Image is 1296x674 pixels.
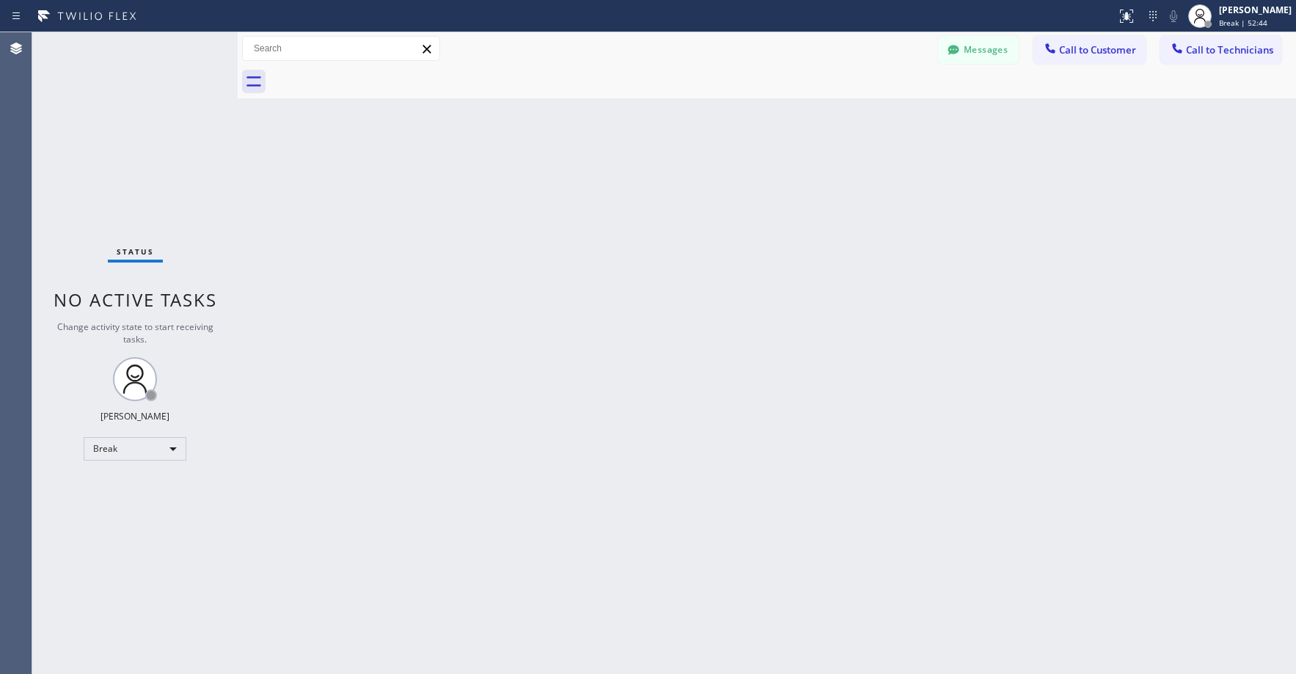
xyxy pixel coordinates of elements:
[1033,36,1146,64] button: Call to Customer
[1160,36,1281,64] button: Call to Technicians
[57,320,213,345] span: Change activity state to start receiving tasks.
[117,246,154,257] span: Status
[243,37,439,60] input: Search
[938,36,1019,64] button: Messages
[1219,4,1292,16] div: [PERSON_NAME]
[1059,43,1136,56] span: Call to Customer
[54,287,217,312] span: No active tasks
[1163,6,1184,26] button: Mute
[84,437,186,461] div: Break
[1186,43,1273,56] span: Call to Technicians
[100,410,169,422] div: [PERSON_NAME]
[1219,18,1267,28] span: Break | 52:44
